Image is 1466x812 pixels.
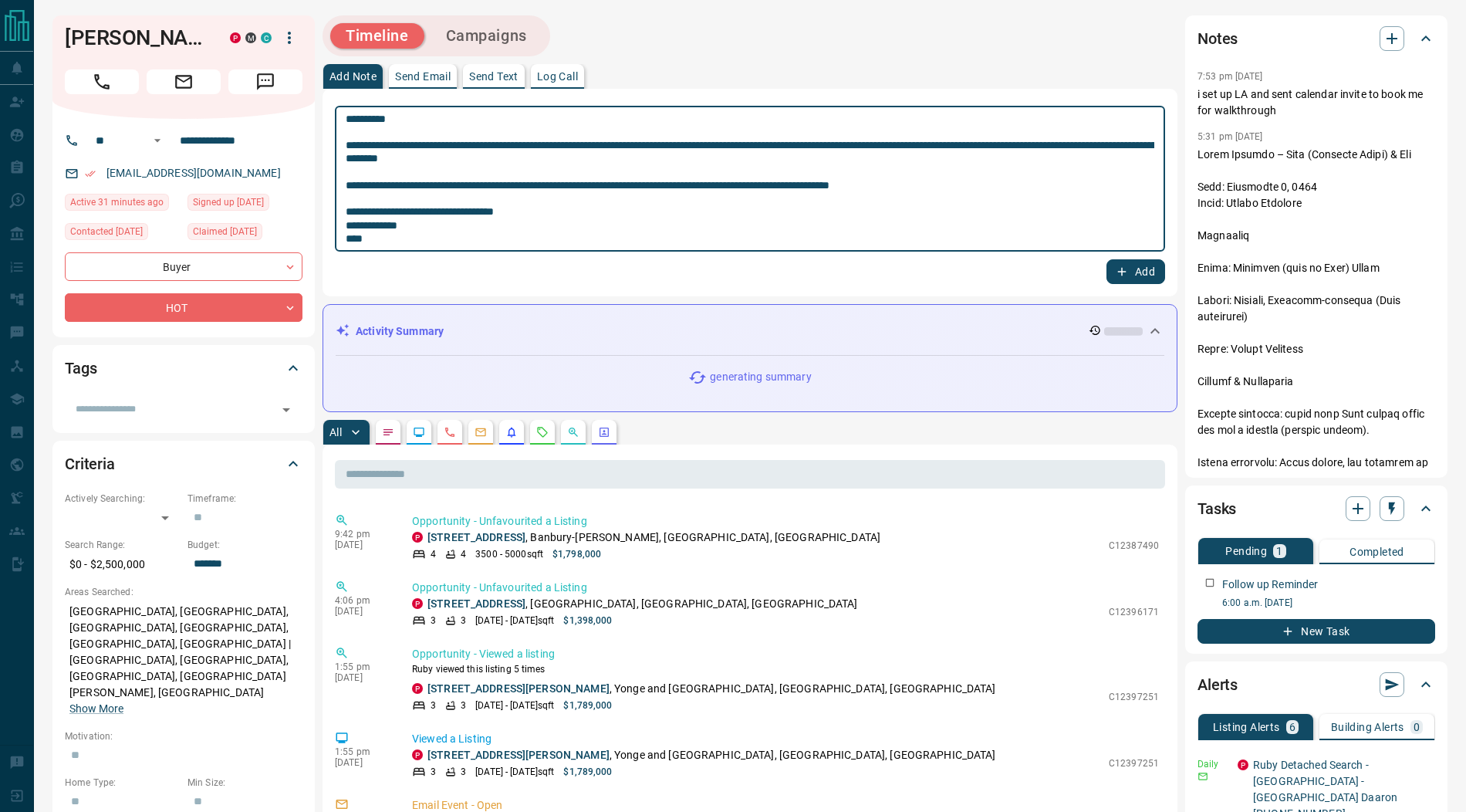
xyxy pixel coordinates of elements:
[329,427,342,438] p: All
[427,531,525,543] a: [STREET_ADDRESS]
[1222,577,1318,593] p: Follow up Reminder
[85,168,96,179] svg: Email Verified
[427,749,610,761] a: [STREET_ADDRESS][PERSON_NAME]
[412,580,1159,596] p: Opportunity - Unfavourited a Listing
[148,131,167,150] button: Open
[65,252,302,281] div: Buyer
[1109,756,1159,770] p: C12397251
[70,195,164,210] span: Active 31 minutes ago
[187,223,302,245] div: Tue Sep 02 2025
[330,23,424,49] button: Timeline
[65,599,302,722] p: [GEOGRAPHIC_DATA], [GEOGRAPHIC_DATA], [GEOGRAPHIC_DATA], [GEOGRAPHIC_DATA], [GEOGRAPHIC_DATA], [G...
[65,776,180,790] p: Home Type:
[65,538,180,552] p: Search Range:
[598,426,610,438] svg: Agent Actions
[356,323,444,340] p: Activity Summary
[412,662,1159,676] p: Ruby viewed this listing 5 times
[469,71,519,82] p: Send Text
[1213,722,1280,732] p: Listing Alerts
[335,746,389,757] p: 1:55 pm
[65,293,302,322] div: HOT
[1197,86,1435,119] p: i set up LA and sent calendar invite to book me for walkthrough
[1414,722,1420,732] p: 0
[1197,71,1263,82] p: 7:53 pm [DATE]
[563,614,612,628] p: $1,398,000
[475,765,554,779] p: [DATE] - [DATE] sqft
[427,681,996,697] p: , Yonge and [GEOGRAPHIC_DATA], [GEOGRAPHIC_DATA], [GEOGRAPHIC_DATA]
[1197,771,1208,782] svg: Email
[431,699,436,712] p: 3
[261,32,272,43] div: condos.ca
[65,25,207,50] h1: [PERSON_NAME]
[537,71,578,82] p: Log Call
[412,683,423,694] div: property.ca
[563,699,612,712] p: $1,789,000
[1197,666,1435,703] div: Alerts
[1109,605,1159,619] p: C12396171
[245,32,256,43] div: mrloft.ca
[710,369,811,385] p: generating summary
[335,540,389,550] p: [DATE]
[230,32,241,43] div: property.ca
[147,69,221,94] span: Email
[1222,596,1435,610] p: 6:00 a.m. [DATE]
[431,547,436,561] p: 4
[427,747,996,763] p: , Yonge and [GEOGRAPHIC_DATA], [GEOGRAPHIC_DATA], [GEOGRAPHIC_DATA]
[65,729,302,743] p: Motivation:
[536,426,549,438] svg: Requests
[412,532,423,543] div: property.ca
[335,529,389,540] p: 9:42 pm
[563,765,612,779] p: $1,789,000
[552,547,601,561] p: $1,798,000
[1197,757,1228,771] p: Daily
[1197,26,1238,51] h2: Notes
[65,350,302,387] div: Tags
[461,765,466,779] p: 3
[431,23,542,49] button: Campaigns
[413,426,425,438] svg: Lead Browsing Activity
[412,646,1159,662] p: Opportunity - Viewed a listing
[193,224,257,239] span: Claimed [DATE]
[1197,20,1435,57] div: Notes
[444,426,456,438] svg: Calls
[1225,546,1267,557] p: Pending
[427,682,610,695] a: [STREET_ADDRESS][PERSON_NAME]
[475,426,487,438] svg: Emails
[1197,619,1435,644] button: New Task
[461,699,466,712] p: 3
[427,529,880,546] p: , Banbury-[PERSON_NAME], [GEOGRAPHIC_DATA], [GEOGRAPHIC_DATA]
[106,167,281,179] a: [EMAIL_ADDRESS][DOMAIN_NAME]
[187,776,302,790] p: Min Size:
[275,399,297,421] button: Open
[412,513,1159,529] p: Opportunity - Unfavourited a Listing
[335,757,389,768] p: [DATE]
[412,731,1159,747] p: Viewed a Listing
[187,194,302,215] div: Wed Dec 27 2017
[70,224,143,239] span: Contacted [DATE]
[475,614,554,628] p: [DATE] - [DATE] sqft
[475,547,543,561] p: 3500 - 5000 sqft
[505,426,518,438] svg: Listing Alerts
[382,426,394,438] svg: Notes
[65,552,180,577] p: $0 - $2,500,000
[65,194,180,215] div: Mon Sep 15 2025
[395,71,451,82] p: Send Email
[65,69,139,94] span: Call
[461,547,466,561] p: 4
[427,596,858,612] p: , [GEOGRAPHIC_DATA], [GEOGRAPHIC_DATA], [GEOGRAPHIC_DATA]
[1197,496,1236,521] h2: Tasks
[461,614,466,628] p: 3
[431,614,436,628] p: 3
[187,492,302,506] p: Timeframe:
[1106,259,1165,284] button: Add
[475,699,554,712] p: [DATE] - [DATE] sqft
[65,492,180,506] p: Actively Searching:
[412,749,423,760] div: property.ca
[65,223,180,245] div: Thu Sep 04 2025
[567,426,579,438] svg: Opportunities
[1238,760,1248,770] div: property.ca
[1276,546,1282,557] p: 1
[187,538,302,552] p: Budget:
[1197,672,1238,697] h2: Alerts
[228,69,302,94] span: Message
